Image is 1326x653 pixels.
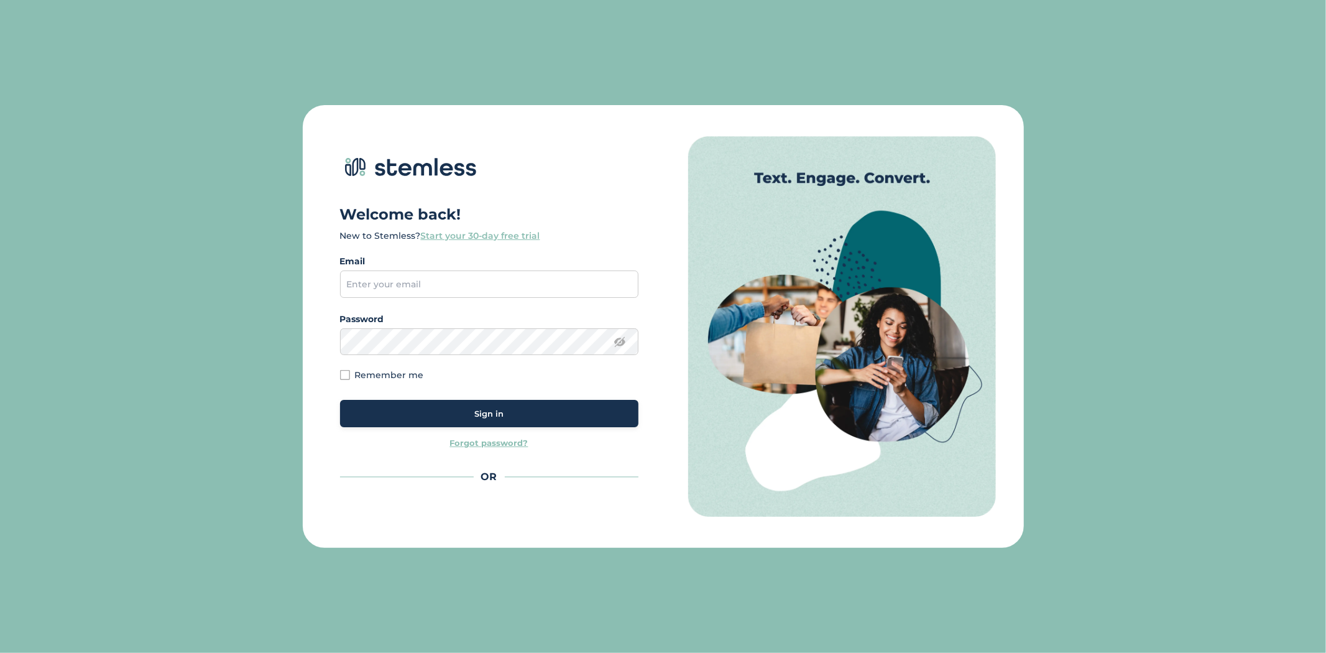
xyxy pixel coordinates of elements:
[340,255,638,268] label: Email
[688,136,996,517] img: Auth image
[450,437,528,450] a: Forgot password?
[1264,593,1326,653] iframe: Chat Widget
[340,205,638,225] h1: Welcome back!
[421,230,540,241] a: Start your 30-day free trial
[614,336,626,348] img: icon-eye-line-7bc03c5c.svg
[355,371,424,379] label: Remember me
[340,313,638,326] label: Password
[340,230,540,241] label: New to Stemless?
[340,470,638,484] div: OR
[340,149,477,186] img: logo-dark-0685b13c.svg
[340,271,638,298] input: Enter your email
[474,408,504,420] span: Sign in
[340,400,638,427] button: Sign in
